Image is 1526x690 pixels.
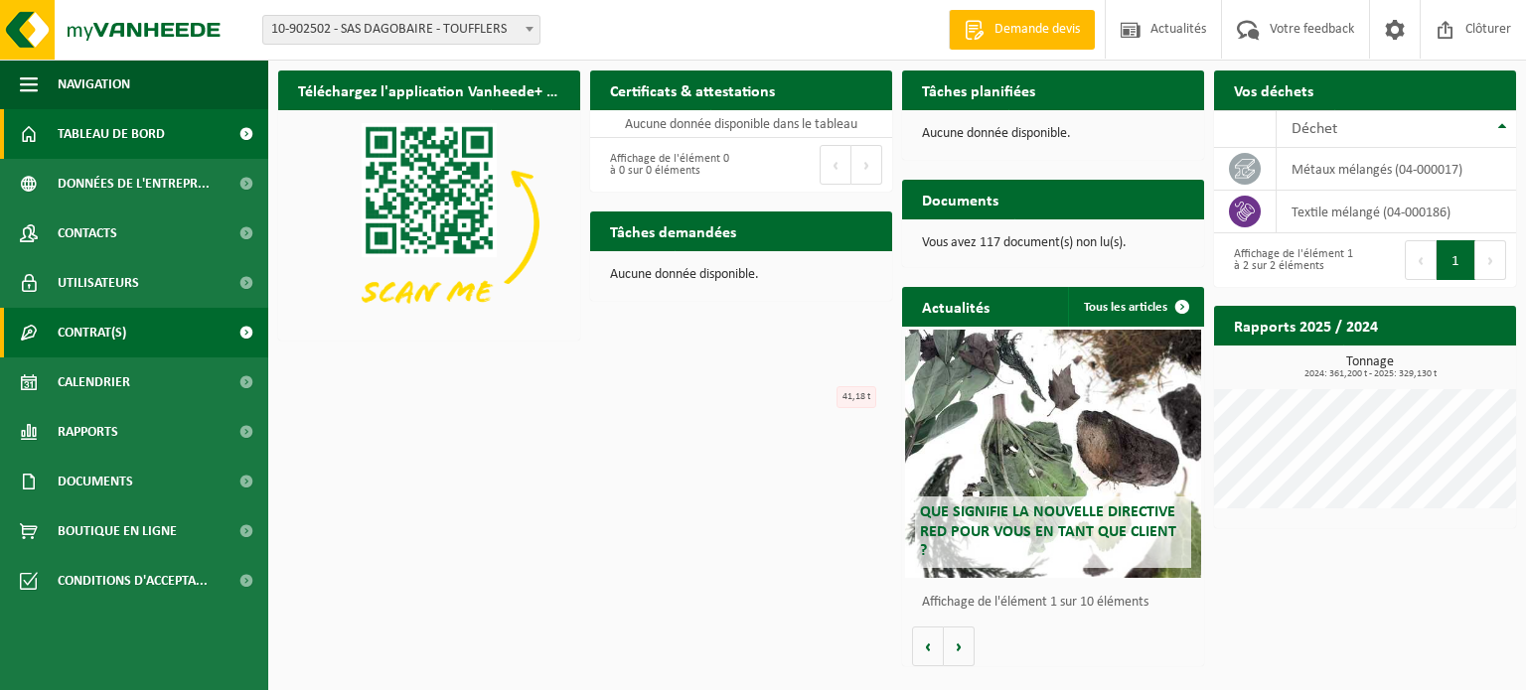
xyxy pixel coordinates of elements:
[820,145,851,185] button: Previous
[58,308,126,357] span: Contrat(s)
[1405,240,1437,280] button: Previous
[262,15,540,45] span: 10-902502 - SAS DAGOBAIRE - TOUFFLERS
[922,596,1194,610] p: Affichage de l'élément 1 sur 10 éléments
[1343,345,1514,384] a: Consulter les rapports
[1214,306,1398,345] h2: Rapports 2025 / 2024
[58,357,130,407] span: Calendrier
[263,16,539,44] span: 10-902502 - SAS DAGOBAIRE - TOUFFLERS
[920,504,1176,558] span: Que signifie la nouvelle directive RED pour vous en tant que client ?
[610,268,872,282] p: Aucune donnée disponible.
[990,20,1085,40] span: Demande devis
[278,110,580,337] img: Download de VHEPlus App
[1224,369,1516,379] span: 2024: 361,200 t - 2025: 329,130 t
[902,287,1009,326] h2: Actualités
[1224,355,1516,379] h3: Tonnage
[922,127,1184,141] p: Aucune donnée disponible.
[58,208,117,258] span: Contacts
[1224,238,1355,282] div: Affichage de l'élément 1 à 2 sur 2 éléments
[944,626,975,666] button: Volgende
[1277,148,1516,191] td: métaux mélangés (04-000017)
[922,236,1184,250] p: Vous avez 117 document(s) non lu(s).
[58,109,165,159] span: Tableau de bord
[590,70,795,109] h2: Certificats & attestations
[1277,191,1516,233] td: textile mélangé (04-000186)
[949,10,1095,50] a: Demande devis
[1437,240,1475,280] button: 1
[58,556,208,606] span: Conditions d'accepta...
[590,211,756,250] h2: Tâches demandées
[58,457,133,506] span: Documents
[58,506,177,556] span: Boutique en ligne
[58,407,118,457] span: Rapports
[902,180,1018,218] h2: Documents
[1292,121,1337,137] span: Déchet
[905,330,1201,578] a: Que signifie la nouvelle directive RED pour vous en tant que client ?
[851,145,882,185] button: Next
[1214,70,1333,109] h2: Vos déchets
[278,70,580,109] h2: Téléchargez l'application Vanheede+ maintenant!
[590,110,892,138] td: Aucune donnée disponible dans le tableau
[58,60,130,109] span: Navigation
[1068,287,1202,327] a: Tous les articles
[902,70,1055,109] h2: Tâches planifiées
[58,159,210,208] span: Données de l'entrepr...
[600,143,731,187] div: Affichage de l'élément 0 à 0 sur 0 éléments
[1475,240,1506,280] button: Next
[58,258,139,308] span: Utilisateurs
[912,626,944,666] button: Vorige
